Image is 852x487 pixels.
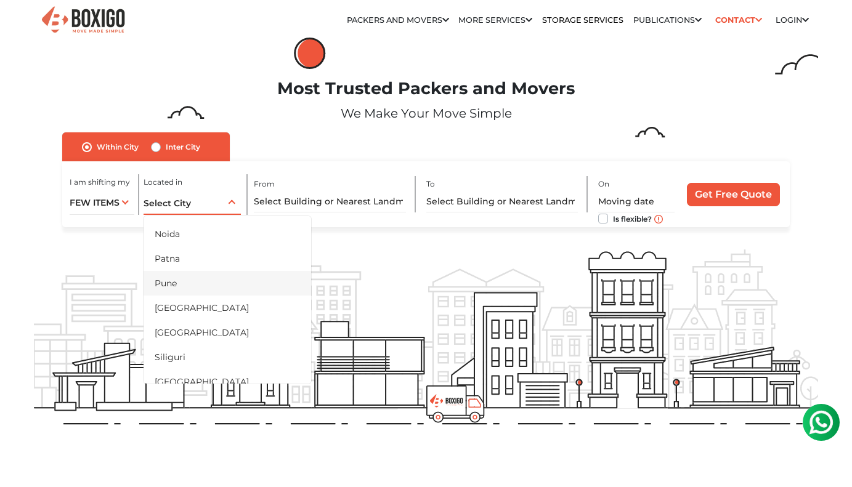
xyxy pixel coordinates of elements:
[34,104,818,123] p: We Make Your Move Simple
[426,179,435,190] label: To
[144,345,311,369] li: Siliguri
[654,215,663,223] img: move_date_info
[70,177,130,188] label: I am shifting my
[144,296,311,320] li: [GEOGRAPHIC_DATA]
[254,191,406,212] input: Select Building or Nearest Landmark
[12,12,37,37] img: whatsapp-icon.svg
[144,222,311,246] li: Noida
[712,10,766,30] a: Contact
[776,15,809,25] a: Login
[598,179,609,190] label: On
[144,369,311,394] li: [GEOGRAPHIC_DATA]
[144,198,191,209] span: Select City
[426,385,485,423] img: boxigo_prackers_and_movers_truck
[97,140,139,155] label: Within City
[144,177,182,188] label: Located in
[70,197,120,208] span: FEW ITEMS
[458,15,532,25] a: More services
[166,140,200,155] label: Inter City
[144,271,311,296] li: Pune
[144,246,311,271] li: Patna
[598,191,675,212] input: Moving date
[687,183,780,206] input: Get Free Quote
[347,15,449,25] a: Packers and Movers
[426,191,578,212] input: Select Building or Nearest Landmark
[542,15,623,25] a: Storage Services
[144,320,311,345] li: [GEOGRAPHIC_DATA]
[633,15,702,25] a: Publications
[40,5,126,35] img: Boxigo
[254,179,275,190] label: From
[613,211,652,224] label: Is flexible?
[34,79,818,99] h1: Most Trusted Packers and Movers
